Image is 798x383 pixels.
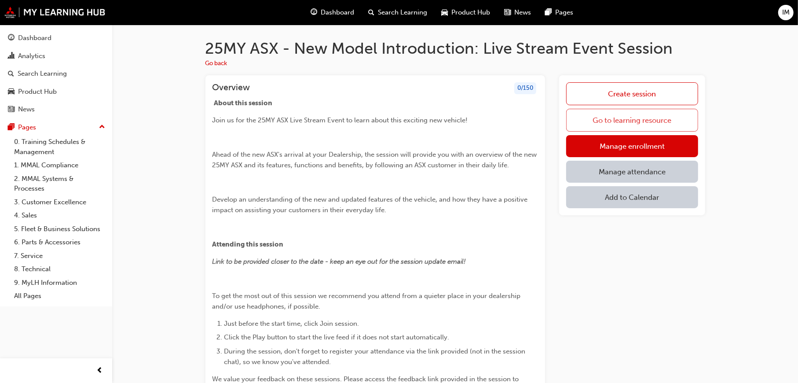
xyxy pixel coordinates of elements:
[434,4,497,22] a: car-iconProduct Hub
[8,124,15,132] span: pages-icon
[538,4,580,22] a: pages-iconPages
[11,172,109,195] a: 2. MMAL Systems & Processes
[497,4,538,22] a: news-iconNews
[212,258,466,265] span: Link to be provided closer to the date - keep an eye out for the session update email!
[18,51,45,61] div: Analytics
[212,82,250,94] h3: Overview
[212,116,468,124] span: Join us for the 25MY ASX Live Stream Event to learn about this exciting new vehicle!
[205,59,227,69] button: Go back
[11,209,109,222] a: 4. Sales
[99,122,105,133] span: up-icon
[8,88,15,96] span: car-icon
[566,161,698,183] a: Manage attendance
[304,4,361,22] a: guage-iconDashboard
[212,292,523,310] span: To get the most out of this session we recommend you attend from a quieter place in your dealersh...
[514,82,536,94] div: 0 / 150
[4,84,109,100] a: Product Hub
[4,28,109,119] button: DashboardAnalyticsSearch LearningProduct HubNews
[11,236,109,249] a: 6. Parts & Accessories
[566,109,698,132] a: Go to learning resource
[11,249,109,263] a: 7. Service
[11,276,109,290] a: 9. MyLH Information
[566,82,698,105] a: Create session
[4,48,109,64] a: Analytics
[4,119,109,136] button: Pages
[8,34,15,42] span: guage-icon
[321,7,354,18] span: Dashboard
[11,158,109,172] a: 1. MMAL Compliance
[212,195,530,214] span: Develop an understanding of the new and updated features of the vehicle, and how they have a posi...
[504,7,511,18] span: news-icon
[4,7,106,18] img: mmal
[11,222,109,236] a: 5. Fleet & Business Solutions
[18,122,36,133] div: Pages
[451,7,490,18] span: Product Hub
[224,333,450,341] span: Click the Play button to start the live feed if it does not start automatically.
[11,135,109,158] a: 0. Training Schedules & Management
[378,7,427,18] span: Search Learning
[555,7,573,18] span: Pages
[97,365,103,376] span: prev-icon
[4,30,109,46] a: Dashboard
[8,52,15,60] span: chart-icon
[545,7,552,18] span: pages-icon
[361,4,434,22] a: search-iconSearch Learning
[11,289,109,303] a: All Pages
[782,7,790,18] span: IM
[18,33,51,43] div: Dashboard
[18,104,35,114] div: News
[212,240,284,248] span: Attending this session
[224,320,359,328] span: Just before the start time, click Join session.
[566,186,698,208] button: Add to Calendar
[224,347,527,366] span: During the session, don't forget to register your attendance via the link provided (not in the se...
[18,87,57,97] div: Product Hub
[8,106,15,114] span: news-icon
[11,262,109,276] a: 8. Technical
[8,70,14,78] span: search-icon
[11,195,109,209] a: 3. Customer Excellence
[4,66,109,82] a: Search Learning
[441,7,448,18] span: car-icon
[368,7,374,18] span: search-icon
[4,101,109,118] a: News
[205,39,705,58] h1: 25MY ASX - New Model Introduction: Live Stream Event Session
[778,5,794,20] button: IM
[566,135,698,157] a: Manage enrollment
[18,69,67,79] div: Search Learning
[214,99,273,107] span: About this session
[311,7,317,18] span: guage-icon
[514,7,531,18] span: News
[212,151,539,169] span: Ahead of the new ASX's arrival at your Dealership, the session will provide you with an overview ...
